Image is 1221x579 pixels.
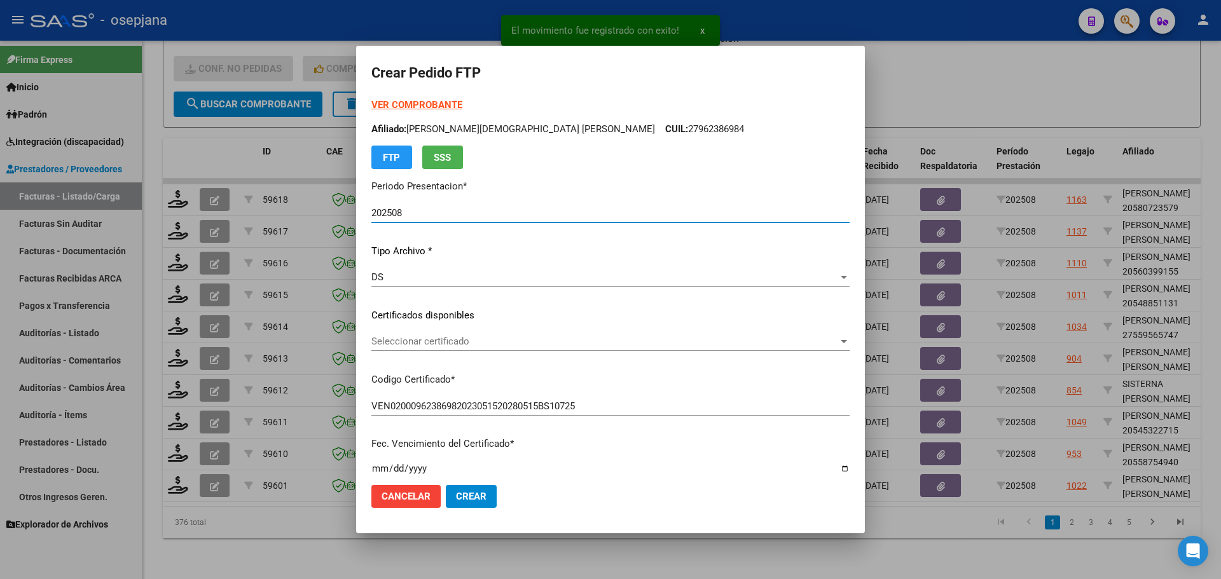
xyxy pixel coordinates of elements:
[371,99,462,111] a: VER COMPROBANTE
[371,271,383,283] span: DS
[371,336,838,347] span: Seleccionar certificado
[383,152,401,163] span: FTP
[371,485,441,508] button: Cancelar
[371,437,850,451] p: Fec. Vencimiento del Certificado
[1178,536,1208,566] div: Open Intercom Messenger
[371,61,850,85] h2: Crear Pedido FTP
[665,123,688,135] span: CUIL:
[371,308,850,323] p: Certificados disponibles
[371,146,412,169] button: FTP
[422,146,463,169] button: SSS
[371,244,850,259] p: Tipo Archivo *
[371,123,406,135] span: Afiliado:
[371,372,850,387] p: Codigo Certificado
[446,485,497,508] button: Crear
[456,491,486,502] span: Crear
[382,491,431,502] span: Cancelar
[371,179,850,194] p: Periodo Presentacion
[371,122,850,137] p: [PERSON_NAME][DEMOGRAPHIC_DATA] [PERSON_NAME] 27962386984
[434,152,452,163] span: SSS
